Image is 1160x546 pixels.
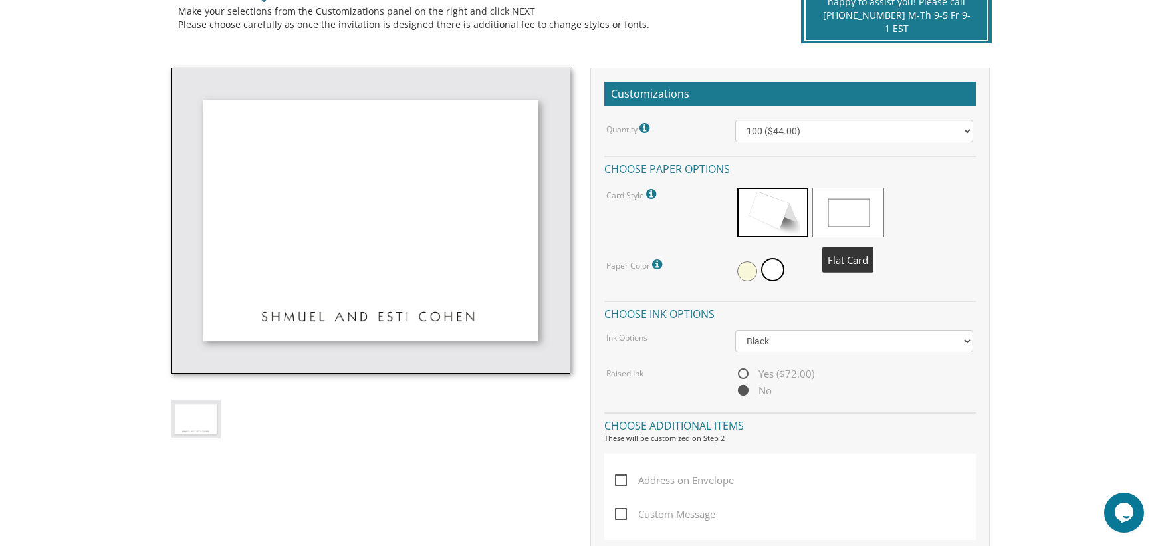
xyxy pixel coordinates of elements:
img: style-8-thumb.jpg [171,400,221,438]
h4: Choose additional items [604,412,976,436]
span: Address on Envelope [615,472,734,489]
span: No [735,382,772,399]
label: Quantity [606,120,653,137]
img: style-8-thumb.jpg [171,68,570,374]
span: Yes ($72.00) [735,366,814,382]
h4: Choose ink options [604,301,976,324]
label: Raised Ink [606,368,643,379]
span: Custom Message [615,506,715,523]
div: These will be customized on Step 2 [604,433,976,444]
div: Make your selections from the Customizations panel on the right and click NEXT Please choose care... [178,5,770,31]
h2: Customizations [604,82,976,107]
iframe: chat widget [1104,493,1147,533]
label: Paper Color [606,256,665,273]
label: Ink Options [606,332,647,343]
label: Card Style [606,186,659,203]
h4: Choose paper options [604,156,976,179]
